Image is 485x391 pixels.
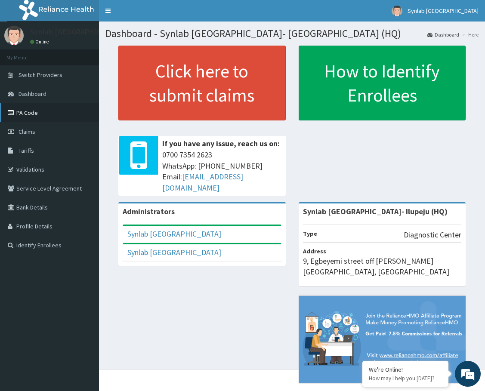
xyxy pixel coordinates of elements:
[392,6,402,16] img: User Image
[427,31,459,38] a: Dashboard
[404,229,461,240] p: Diagnostic Center
[303,230,317,237] b: Type
[299,46,466,120] a: How to Identify Enrollees
[19,90,46,98] span: Dashboard
[303,256,462,277] p: 9, Egbeyemi street off [PERSON_NAME][GEOGRAPHIC_DATA], [GEOGRAPHIC_DATA]
[19,128,35,135] span: Claims
[303,247,326,255] b: Address
[460,31,479,38] li: Here
[369,366,442,373] div: We're Online!
[19,147,34,154] span: Tariffs
[127,247,221,257] a: Synlab [GEOGRAPHIC_DATA]
[30,39,51,45] a: Online
[105,28,479,39] h1: Dashboard - Synlab [GEOGRAPHIC_DATA]- [GEOGRAPHIC_DATA] (HQ)
[162,149,281,194] span: 0700 7354 2623 WhatsApp: [PHONE_NUMBER] Email:
[127,229,221,239] a: Synlab [GEOGRAPHIC_DATA]
[369,375,442,382] p: How may I help you today?
[19,71,62,79] span: Switch Providers
[162,172,243,193] a: [EMAIL_ADDRESS][DOMAIN_NAME]
[30,28,126,36] p: Synlab [GEOGRAPHIC_DATA]
[162,139,280,148] b: If you have any issue, reach us on:
[123,206,175,216] b: Administrators
[118,46,286,120] a: Click here to submit claims
[408,7,479,15] span: Synlab [GEOGRAPHIC_DATA]
[303,206,448,216] strong: Synlab [GEOGRAPHIC_DATA]- Ilupeju (HQ)
[4,26,24,45] img: User Image
[299,296,466,383] img: provider-team-banner.png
